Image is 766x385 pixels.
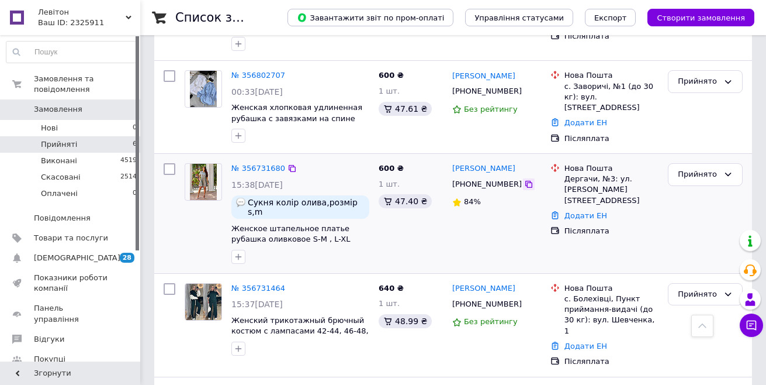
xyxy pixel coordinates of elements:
span: Панель управління [34,303,108,324]
a: Створити замовлення [636,13,754,22]
span: 6 [133,139,137,150]
span: Замовлення [34,104,82,115]
span: Прийняті [41,139,77,150]
button: Завантажити звіт по пром-оплаті [287,9,453,26]
div: Ваш ID: 2325911 [38,18,140,28]
a: № 356802707 [231,71,285,80]
span: 640 ₴ [379,284,404,293]
img: Фото товару [190,164,217,200]
span: [PHONE_NUMBER] [452,87,522,95]
div: Нова Пошта [564,163,658,174]
a: Фото товару [185,283,222,321]
span: Управління статусами [474,13,564,22]
a: Додати ЕН [564,118,607,127]
div: Післяплата [564,226,658,236]
span: Експорт [594,13,627,22]
span: 84% [464,197,481,206]
span: 15:38[DATE] [231,180,283,190]
button: Створити замовлення [647,9,754,26]
div: Прийнято [678,169,719,181]
span: 0 [133,188,137,199]
div: Прийнято [678,288,719,301]
a: № 356731464 [231,284,285,293]
span: 00:33[DATE] [231,87,283,97]
div: 48.99 ₴ [379,314,432,328]
span: Показники роботи компанії [34,273,108,294]
a: Додати ЕН [564,342,607,350]
div: с. Заворичі, №1 (до 30 кг): вул. [STREET_ADDRESS] [564,81,658,114]
span: Завантажити звіт по пром-оплаті [297,12,444,23]
span: Оплачені [41,188,78,199]
input: Пошук [6,42,137,63]
a: Додати ЕН [564,211,607,220]
span: [PHONE_NUMBER] [452,180,522,188]
span: Повідомлення [34,213,91,224]
span: Нові [41,123,58,133]
div: Післяплата [564,356,658,367]
span: 1 шт. [379,87,400,95]
span: 15:37[DATE] [231,300,283,309]
span: Левітон [38,7,126,18]
a: Фото товару [185,70,222,108]
span: 1 шт. [379,299,400,308]
img: Фото товару [185,284,221,320]
span: Сукня колір олива,розмір s,m [248,198,365,216]
div: с. Болехівці, Пункт приймання-видачі (до 30 кг): вул. Шевченка, 1 [564,294,658,336]
span: [PHONE_NUMBER] [452,300,522,308]
span: Замовлення та повідомлення [34,74,140,95]
a: [PERSON_NAME] [452,163,515,174]
span: Без рейтингу [464,105,518,114]
a: Женское штапельное платье рубашка оливковое S-M , L-XL [231,224,350,244]
div: Післяплата [564,133,658,144]
img: :speech_balloon: [236,198,245,207]
span: Виконані [41,156,77,166]
a: Женская хлопковая удлиненная рубашка с завязками на спине [231,103,362,123]
span: Відгуки [34,334,64,345]
span: 28 [120,253,134,263]
a: [PERSON_NAME] [452,71,515,82]
button: Чат з покупцем [740,314,763,337]
button: Управління статусами [465,9,573,26]
h1: Список замовлень [175,11,294,25]
span: 0 [133,123,137,133]
div: Дергачи, №3: ул. [PERSON_NAME][STREET_ADDRESS] [564,174,658,206]
div: 47.61 ₴ [379,102,432,116]
div: Нова Пошта [564,283,658,294]
span: Покупці [34,354,65,365]
div: Прийнято [678,75,719,88]
span: 1 шт. [379,180,400,188]
span: 600 ₴ [379,71,404,80]
button: Експорт [585,9,636,26]
span: [DEMOGRAPHIC_DATA] [34,253,120,263]
span: Скасовані [41,172,81,183]
div: Нова Пошта [564,70,658,81]
span: Без рейтингу [464,317,518,326]
img: Фото товару [190,71,217,107]
a: [PERSON_NAME] [452,283,515,294]
div: Післяплата [564,31,658,42]
span: Створити замовлення [657,13,745,22]
a: Женский трикотажный брючный костюм с лампасами 42-44, 46-48, 50-52 бутылочный [231,316,369,346]
a: Фото товару [185,163,222,201]
span: 600 ₴ [379,164,404,173]
span: 4519 [120,156,137,166]
a: № 356731680 [231,164,285,173]
div: 47.40 ₴ [379,194,432,208]
span: 2514 [120,172,137,183]
span: Товари та послуги [34,233,108,243]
